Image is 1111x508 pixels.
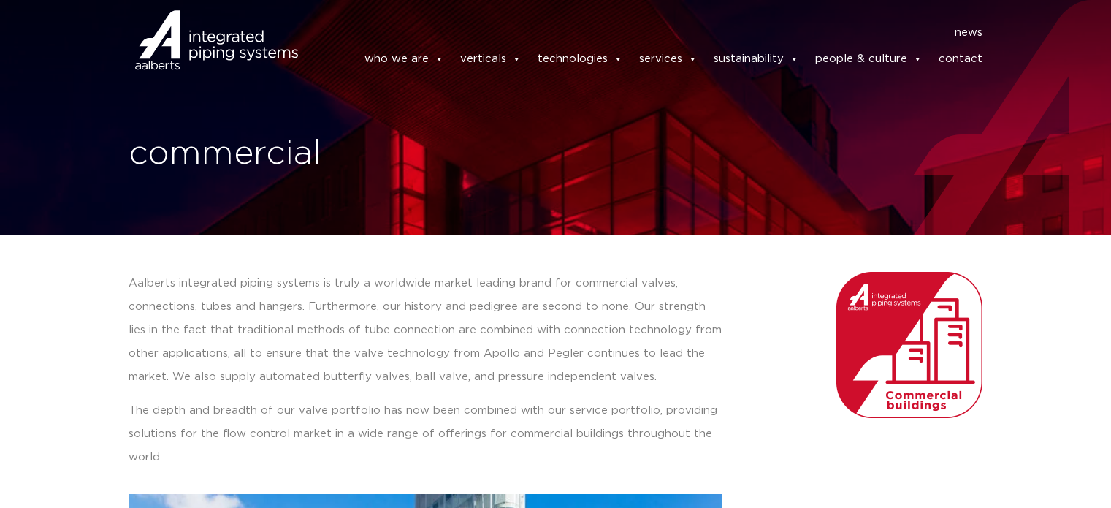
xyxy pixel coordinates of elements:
a: services [639,45,698,74]
a: technologies [538,45,623,74]
p: The depth and breadth of our valve portfolio has now been combined with our service portfolio, pr... [129,399,722,469]
img: Aalberts_IPS_icon_commercial_buildings_rgb [836,272,982,418]
a: who we are [364,45,444,74]
a: verticals [460,45,522,74]
a: people & culture [815,45,923,74]
a: contact [939,45,982,74]
h1: commercial [129,131,549,178]
a: sustainability [714,45,799,74]
a: news [955,21,982,45]
p: Aalberts integrated piping systems is truly a worldwide market leading brand for commercial valve... [129,272,722,389]
nav: Menu [320,21,983,45]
